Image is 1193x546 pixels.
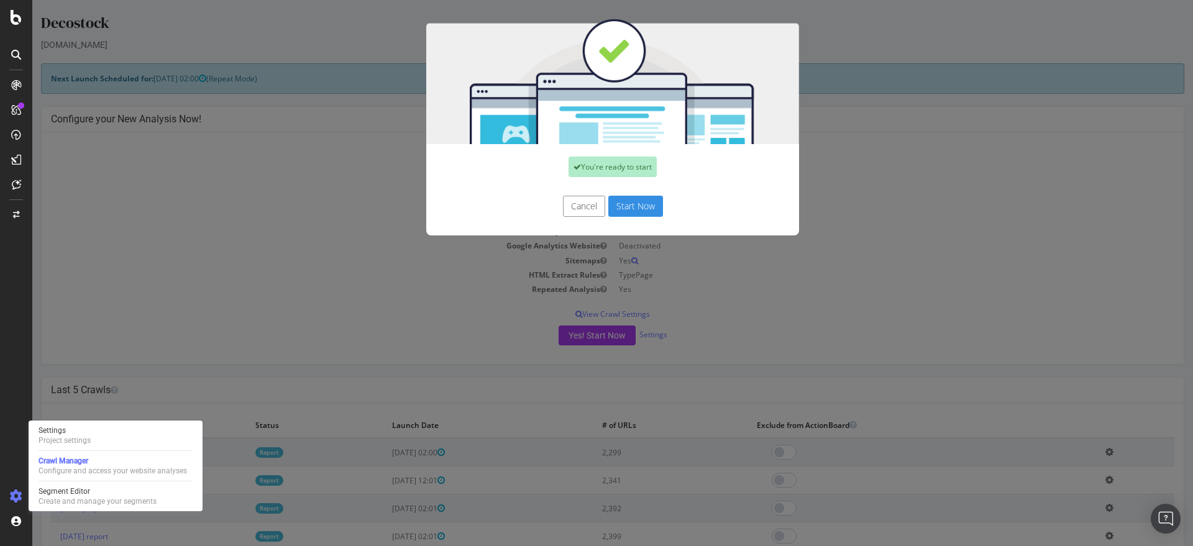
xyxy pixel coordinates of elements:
div: You're ready to start [536,157,624,177]
div: Segment Editor [39,486,157,496]
div: Settings [39,425,91,435]
button: Cancel [531,196,573,217]
a: Crawl ManagerConfigure and access your website analyses [34,455,198,477]
div: Open Intercom Messenger [1151,504,1181,534]
div: Create and manage your segments [39,496,157,506]
div: Crawl Manager [39,456,187,466]
a: SettingsProject settings [34,424,198,447]
div: Configure and access your website analyses [39,466,187,476]
a: Segment EditorCreate and manage your segments [34,485,198,507]
button: Start Now [576,196,631,217]
img: You're all set! [394,19,767,144]
div: Project settings [39,435,91,445]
